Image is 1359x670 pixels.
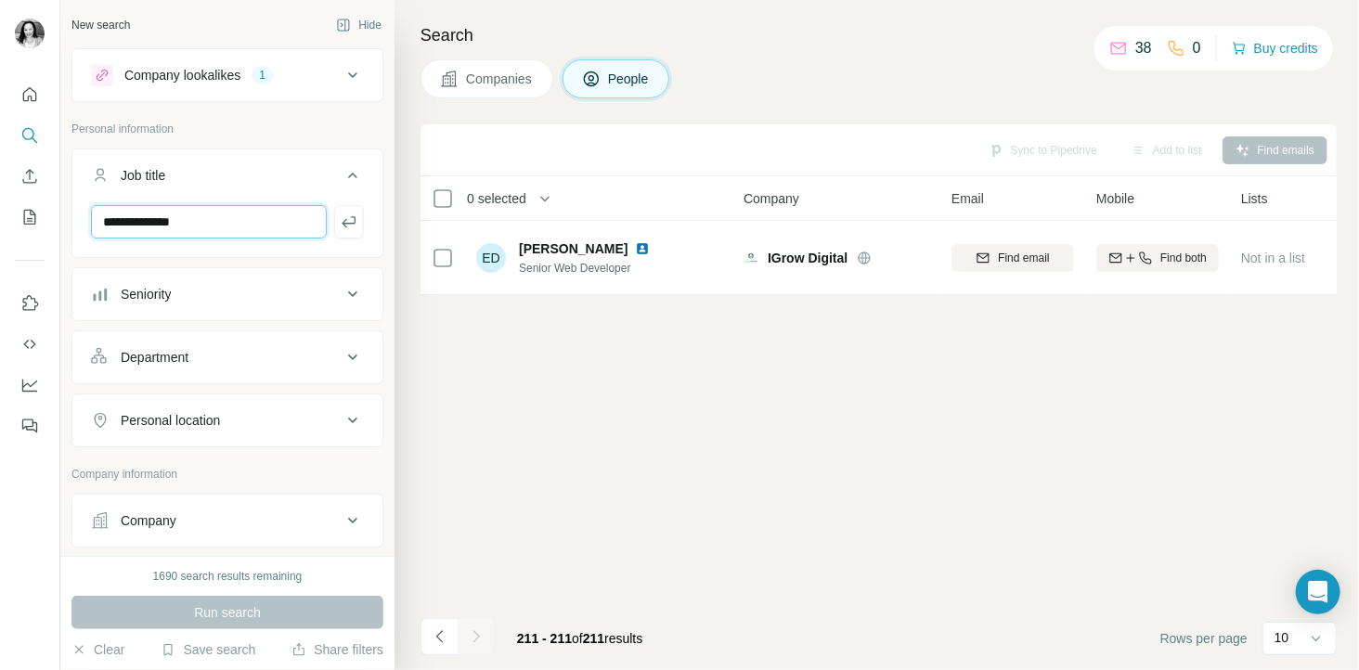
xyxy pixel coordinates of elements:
button: Buy credits [1232,35,1318,61]
div: Seniority [121,285,171,303]
button: Seniority [72,272,382,316]
button: Department [72,335,382,380]
p: Personal information [71,121,383,137]
div: 1690 search results remaining [153,568,303,585]
img: Logo of IGrow Digital [744,251,758,265]
p: 0 [1193,37,1201,59]
button: Company lookalikes1 [72,53,382,97]
div: Personal location [121,411,220,430]
span: 211 [583,631,604,646]
span: Mobile [1096,189,1134,208]
span: [PERSON_NAME] [519,239,628,258]
span: of [572,631,583,646]
button: Company [72,498,382,543]
button: Job title [72,153,382,205]
span: results [517,631,642,646]
button: Find both [1096,244,1219,272]
span: 211 - 211 [517,631,572,646]
div: Company [121,511,176,530]
p: 10 [1275,628,1289,647]
div: Job title [121,166,165,185]
p: 38 [1135,37,1152,59]
span: IGrow Digital [768,249,848,267]
button: Enrich CSV [15,160,45,193]
button: Feedback [15,409,45,443]
img: LinkedIn logo [635,241,650,256]
span: 0 selected [467,189,526,208]
span: Rows per page [1160,629,1248,648]
p: Company information [71,466,383,483]
div: New search [71,17,130,33]
span: People [608,70,651,88]
span: Lists [1241,189,1268,208]
div: Department [121,348,188,367]
button: Clear [71,640,124,659]
button: Navigate to previous page [421,618,458,655]
button: Quick start [15,78,45,111]
button: Search [15,119,45,152]
button: Find email [951,244,1074,272]
img: Avatar [15,19,45,48]
div: Company lookalikes [124,66,240,84]
button: Personal location [72,398,382,443]
div: Open Intercom Messenger [1296,570,1340,614]
span: Senior Web Developer [519,260,672,277]
span: Company [744,189,799,208]
button: Use Surfe on LinkedIn [15,287,45,320]
button: Share filters [291,640,383,659]
span: Email [951,189,984,208]
button: Dashboard [15,368,45,402]
button: Save search [161,640,255,659]
button: Hide [323,11,395,39]
span: Find email [998,250,1049,266]
span: Not in a list [1241,251,1305,265]
span: Companies [466,70,534,88]
div: 1 [252,67,273,84]
h4: Search [421,22,1337,48]
button: Use Surfe API [15,328,45,361]
div: ED [476,243,506,273]
button: My lists [15,200,45,234]
span: Find both [1160,250,1207,266]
